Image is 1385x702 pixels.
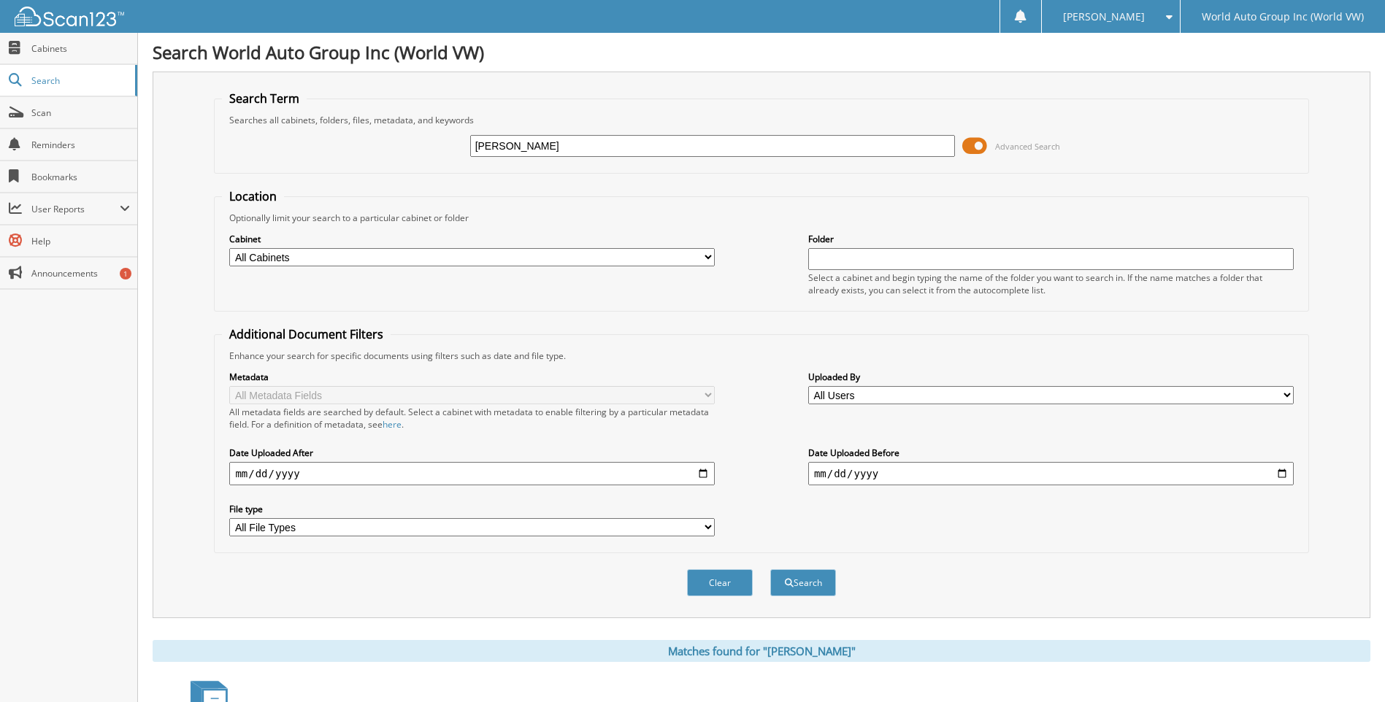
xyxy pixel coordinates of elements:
[808,447,1294,459] label: Date Uploaded Before
[229,233,715,245] label: Cabinet
[222,114,1300,126] div: Searches all cabinets, folders, files, metadata, and keywords
[808,271,1294,296] div: Select a cabinet and begin typing the name of the folder you want to search in. If the name match...
[1063,12,1145,21] span: [PERSON_NAME]
[222,188,284,204] legend: Location
[995,141,1060,152] span: Advanced Search
[153,40,1370,64] h1: Search World Auto Group Inc (World VW)
[222,90,307,107] legend: Search Term
[153,640,1370,662] div: Matches found for "[PERSON_NAME]"
[229,462,715,485] input: start
[229,371,715,383] label: Metadata
[808,371,1294,383] label: Uploaded By
[229,447,715,459] label: Date Uploaded After
[229,503,715,515] label: File type
[31,74,128,87] span: Search
[687,569,753,596] button: Clear
[808,462,1294,485] input: end
[222,350,1300,362] div: Enhance your search for specific documents using filters such as date and file type.
[31,107,130,119] span: Scan
[383,418,402,431] a: here
[222,212,1300,224] div: Optionally limit your search to a particular cabinet or folder
[31,42,130,55] span: Cabinets
[31,267,130,279] span: Announcements
[770,569,836,596] button: Search
[31,203,120,215] span: User Reports
[31,139,130,151] span: Reminders
[15,7,124,26] img: scan123-logo-white.svg
[1202,12,1364,21] span: World Auto Group Inc (World VW)
[31,171,130,183] span: Bookmarks
[229,406,715,431] div: All metadata fields are searched by default. Select a cabinet with metadata to enable filtering b...
[120,268,131,279] div: 1
[31,235,130,247] span: Help
[222,326,391,342] legend: Additional Document Filters
[808,233,1294,245] label: Folder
